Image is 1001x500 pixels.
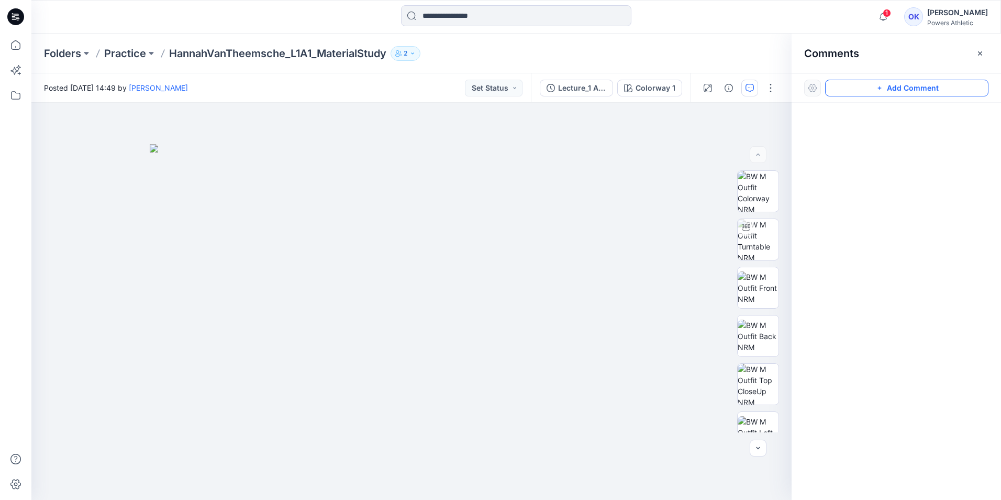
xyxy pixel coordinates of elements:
button: Lecture_1 Assignment[START] [540,80,613,96]
a: Practice [104,46,146,61]
span: Posted [DATE] 14:49 by [44,82,188,93]
div: Colorway 1 [636,82,675,94]
div: Powers Athletic [927,19,988,27]
p: HannahVanTheemsche_L1A1_MaterialStudy [169,46,386,61]
button: Details [720,80,737,96]
div: Lecture_1 Assignment[START] [558,82,606,94]
img: eyJhbGciOiJIUzI1NiIsImtpZCI6IjAiLCJzbHQiOiJzZXMiLCJ0eXAiOiJKV1QifQ.eyJkYXRhIjp7InR5cGUiOiJzdG9yYW... [150,144,673,500]
img: BW M Outfit Colorway NRM [738,171,778,212]
button: 2 [391,46,420,61]
img: BW M Outfit Turntable NRM [738,219,778,260]
div: OK [904,7,923,26]
h2: Comments [804,47,859,60]
a: [PERSON_NAME] [129,83,188,92]
img: BW M Outfit Back NRM [738,320,778,353]
p: 2 [404,48,407,59]
button: Add Comment [825,80,988,96]
span: 1 [883,9,891,17]
button: Colorway 1 [617,80,682,96]
div: [PERSON_NAME] [927,6,988,19]
img: BW M Outfit Front NRM [738,271,778,305]
img: BW M Outfit Left NRM [738,416,778,449]
a: Folders [44,46,81,61]
img: BW M Outfit Top CloseUp NRM [738,364,778,405]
